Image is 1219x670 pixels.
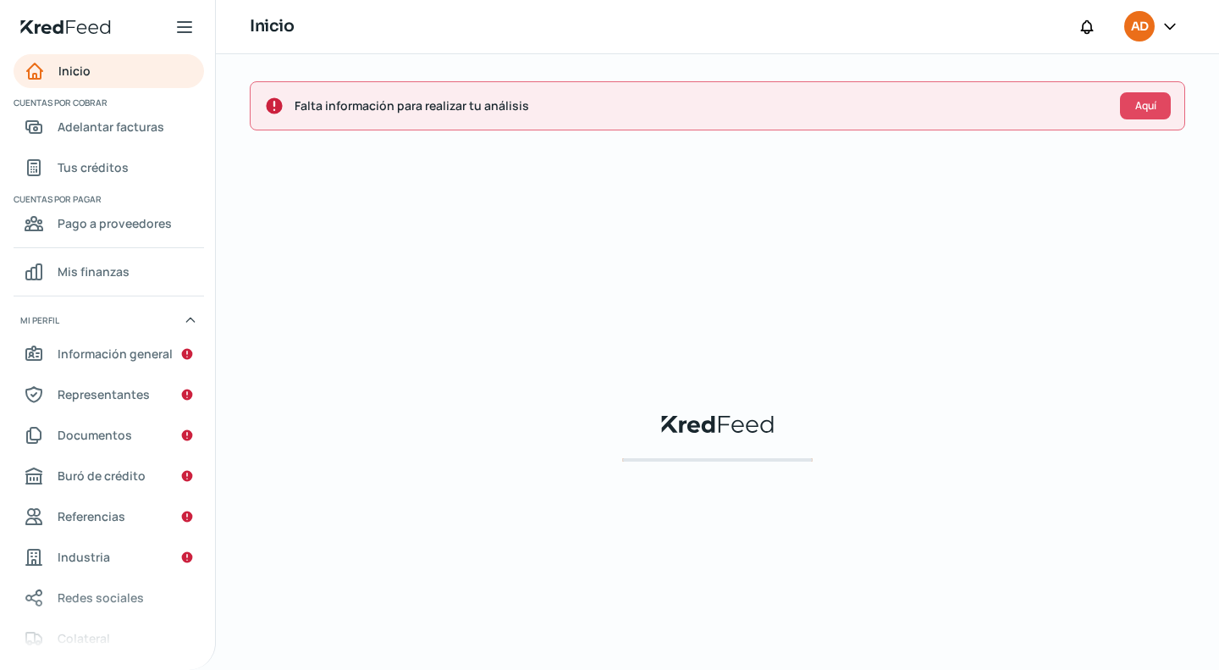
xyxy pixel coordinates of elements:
span: Industria [58,546,110,568]
h1: Inicio [250,14,294,39]
span: Mis finanzas [58,261,130,282]
span: Adelantar facturas [58,116,164,137]
a: Documentos [14,418,204,452]
a: Pago a proveedores [14,207,204,241]
a: Información general [14,337,204,371]
span: Cuentas por cobrar [14,95,201,110]
span: Aquí [1135,101,1156,111]
a: Redes sociales [14,581,204,615]
a: Industria [14,540,204,574]
span: Tus créditos [58,157,129,178]
a: Adelantar facturas [14,110,204,144]
span: AD [1131,17,1148,37]
span: Redes sociales [58,587,144,608]
a: Inicio [14,54,204,88]
span: Representantes [58,384,150,405]
a: Tus créditos [14,151,204,185]
a: Colateral [14,622,204,656]
button: Aquí [1120,92,1171,119]
span: Pago a proveedores [58,213,172,234]
a: Representantes [14,378,204,412]
span: Colateral [58,628,110,649]
span: Referencias [58,506,125,527]
a: Mis finanzas [14,255,204,289]
span: Buró de crédito [58,465,146,486]
span: Falta información para realizar tu análisis [295,95,1106,116]
span: Inicio [58,60,91,81]
a: Buró de crédito [14,459,204,493]
span: Cuentas por pagar [14,191,201,207]
span: Documentos [58,424,132,446]
a: Referencias [14,500,204,534]
span: Información general [58,343,173,364]
span: Mi perfil [20,313,59,328]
